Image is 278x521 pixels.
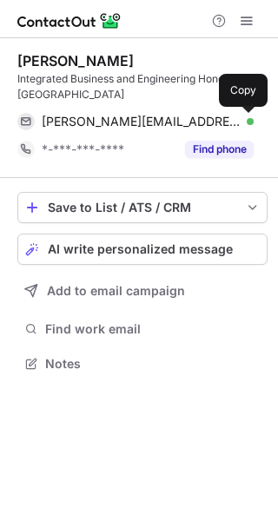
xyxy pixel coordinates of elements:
[17,10,122,31] img: ContactOut v5.3.10
[17,52,134,69] div: [PERSON_NAME]
[185,141,254,158] button: Reveal Button
[17,352,268,376] button: Notes
[17,275,268,307] button: Add to email campaign
[45,321,261,337] span: Find work email
[17,317,268,341] button: Find work email
[48,201,237,214] div: Save to List / ATS / CRM
[47,284,185,298] span: Add to email campaign
[42,114,241,129] span: [PERSON_NAME][EMAIL_ADDRESS][DOMAIN_NAME]
[48,242,233,256] span: AI write personalized message
[17,234,268,265] button: AI write personalized message
[45,356,261,372] span: Notes
[17,71,268,102] div: Integrated Business and Engineering Honors @ [GEOGRAPHIC_DATA]
[17,192,268,223] button: save-profile-one-click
